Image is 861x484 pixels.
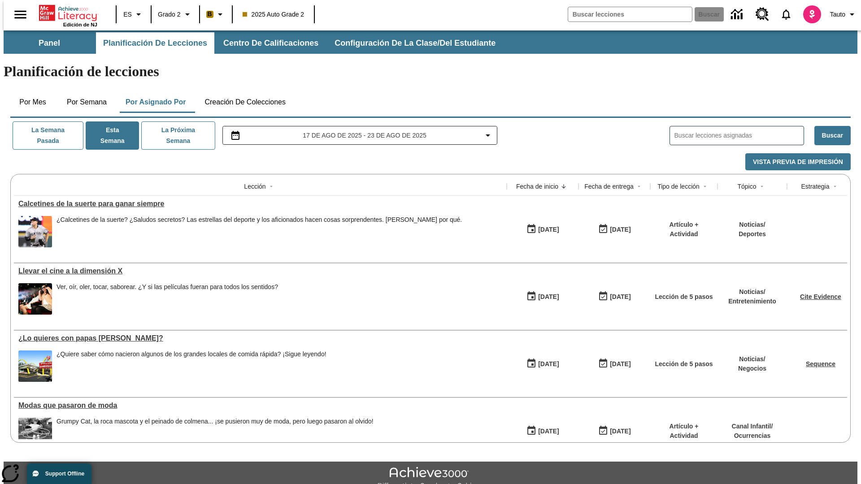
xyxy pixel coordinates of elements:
div: Fecha de entrega [584,182,634,191]
img: Uno de los primeros locales de McDonald's, con el icónico letrero rojo y los arcos amarillos. [18,350,52,382]
button: Vista previa de impresión [745,153,851,171]
a: Modas que pasaron de moda, Lecciones [18,402,502,410]
button: Planificación de lecciones [96,32,214,54]
button: Sort [266,181,277,192]
div: ¿Calcetines de la suerte? ¿Saludos secretos? Las estrellas del deporte y los aficionados hacen co... [57,216,462,247]
img: El panel situado frente a los asientos rocía con agua nebulizada al feliz público en un cine equi... [18,283,52,315]
button: Abrir el menú lateral [7,1,34,28]
button: Esta semana [86,121,139,150]
p: Ocurrencias [732,431,773,441]
button: La próxima semana [141,121,215,150]
button: 08/18/25: Primer día en que estuvo disponible la lección [523,221,562,238]
button: Escoja un nuevo avatar [798,3,826,26]
a: Sequence [806,360,835,367]
svg: Collapse Date Range Filter [483,130,493,141]
button: Configuración de la clase/del estudiante [327,32,503,54]
button: La semana pasada [13,121,83,150]
div: ¿Lo quieres con papas fritas? [18,334,502,342]
button: Sort [634,181,644,192]
div: [DATE] [610,291,631,302]
p: Noticias / [728,287,776,297]
button: 08/18/25: Último día en que podrá accederse la lección [595,221,634,238]
button: Support Offline [27,463,91,484]
p: Lección de 5 pasos [655,292,713,302]
div: Grumpy Cat, la roca mascota y el peinado de colmena... ¡se pusieron muy de moda, pero luego pasar... [57,418,374,425]
div: Fecha de inicio [516,182,558,191]
span: Edición de NJ [63,22,97,27]
div: Modas que pasaron de moda [18,402,502,410]
button: 07/26/25: Primer día en que estuvo disponible la lección [523,355,562,372]
button: 07/19/25: Primer día en que estuvo disponible la lección [523,423,562,440]
p: Noticias / [738,354,766,364]
a: Notificaciones [774,3,798,26]
div: Ver, oír, oler, tocar, saborear. ¿Y si las películas fueran para todos los sentidos? [57,283,278,315]
div: Lección [244,182,265,191]
p: Entretenimiento [728,297,776,306]
button: 07/03/26: Último día en que podrá accederse la lección [595,355,634,372]
button: Grado: Grado 2, Elige un grado [154,6,196,22]
button: 06/30/26: Último día en que podrá accederse la lección [595,423,634,440]
p: Canal Infantil / [732,422,773,431]
button: Sort [558,181,569,192]
p: Artículo + Actividad [655,220,713,239]
a: Portada [39,4,97,22]
div: ¿Quiere saber cómo nacieron algunos de los grandes locales de comida rápida? ¡Sigue leyendo! [57,350,326,358]
button: Sort [700,181,710,192]
button: Buscar [814,126,851,145]
button: Boost El color de la clase es anaranjado claro. Cambiar el color de la clase. [203,6,229,22]
button: Centro de calificaciones [216,32,326,54]
span: Tauto [830,10,845,19]
a: Centro de información [726,2,750,27]
span: 17 de ago de 2025 - 23 de ago de 2025 [303,131,426,140]
p: Negocios [738,364,766,373]
div: [DATE] [610,359,631,370]
div: [DATE] [538,291,559,302]
button: Por semana [60,91,114,113]
button: Perfil/Configuración [826,6,861,22]
div: Ver, oír, oler, tocar, saborear. ¿Y si las películas fueran para todos los sentidos? [57,283,278,291]
h1: Planificación de lecciones [4,63,857,80]
div: Tópico [737,182,756,191]
button: Seleccione el intervalo de fechas opción del menú [226,130,494,141]
span: Grado 2 [158,10,181,19]
div: Subbarra de navegación [4,30,857,54]
div: Grumpy Cat, la roca mascota y el peinado de colmena... ¡se pusieron muy de moda, pero luego pasar... [57,418,374,449]
div: ¿Quiere saber cómo nacieron algunos de los grandes locales de comida rápida? ¡Sigue leyendo! [57,350,326,382]
div: [DATE] [538,224,559,235]
button: Sort [830,181,840,192]
button: 08/24/25: Último día en que podrá accederse la lección [595,288,634,305]
div: [DATE] [538,426,559,437]
span: B [208,9,212,20]
div: [DATE] [610,224,631,235]
img: avatar image [803,5,821,23]
input: Buscar campo [568,7,692,22]
button: Panel [4,32,94,54]
span: ES [123,10,132,19]
button: Por mes [10,91,55,113]
a: ¿Lo quieres con papas fritas?, Lecciones [18,334,502,342]
button: Creación de colecciones [197,91,293,113]
p: Artículo + Actividad [655,422,713,441]
a: Cite Evidence [800,293,841,300]
a: Centro de recursos, Se abrirá en una pestaña nueva. [750,2,774,26]
a: Llevar el cine a la dimensión X, Lecciones [18,267,502,275]
p: Deportes [739,229,766,239]
p: Lección de 5 pasos [655,359,713,369]
input: Buscar lecciones asignadas [674,129,804,142]
div: ¿Calcetines de la suerte? ¿Saludos secretos? Las estrellas del deporte y los aficionados hacen co... [57,216,462,224]
p: Noticias / [739,220,766,229]
div: Estrategia [801,182,829,191]
button: Por asignado por [118,91,193,113]
div: Llevar el cine a la dimensión X [18,267,502,275]
button: Sort [757,181,767,192]
button: Lenguaje: ES, Selecciona un idioma [119,6,148,22]
div: [DATE] [538,359,559,370]
div: Portada [39,3,97,27]
span: Support Offline [45,471,84,477]
button: 08/18/25: Primer día en que estuvo disponible la lección [523,288,562,305]
div: Calcetines de la suerte para ganar siempre [18,200,502,208]
span: 2025 Auto Grade 2 [243,10,304,19]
